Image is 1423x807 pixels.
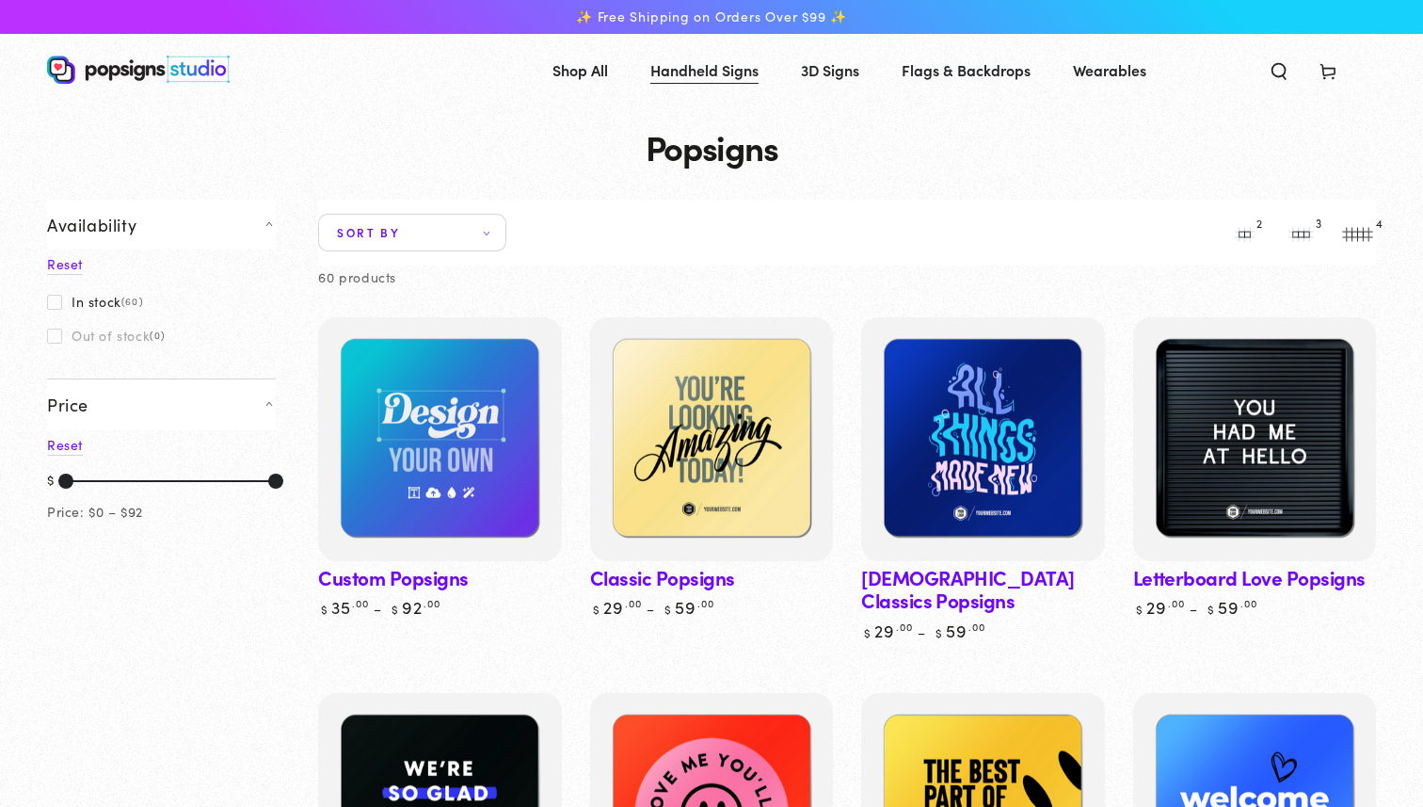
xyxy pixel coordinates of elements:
[47,379,276,429] summary: Price
[538,45,622,95] a: Shop All
[47,128,1376,166] h1: Popsigns
[887,45,1045,95] a: Flags & Backdrops
[47,500,143,524] div: Price: $0 – $92
[1282,214,1319,251] button: 3
[47,435,83,456] a: Reset
[1255,49,1303,90] summary: Search our site
[801,56,859,84] span: 3D Signs
[47,394,88,415] span: Price
[47,56,230,84] img: Popsigns Studio
[1225,214,1263,251] button: 2
[318,214,506,251] summary: Sort by
[861,317,1104,560] a: Baptism Classics PopsignsBaptism Classics Popsigns
[787,45,873,95] a: 3D Signs
[318,266,396,289] p: 60 products
[150,330,165,341] span: (0)
[650,56,759,84] span: Handheld Signs
[47,468,55,494] div: $
[1133,317,1376,560] a: Letterboard Love PopsignsLetterboard Love Popsigns
[121,296,143,307] span: (60)
[47,294,143,309] label: In stock
[552,56,608,84] span: Shop All
[47,200,276,250] summary: Availability
[902,56,1031,84] span: Flags & Backdrops
[590,317,833,560] a: Classic PopsignsClassic Popsigns
[1073,56,1146,84] span: Wearables
[318,317,561,560] a: Custom PopsignsCustom Popsigns
[47,254,83,275] a: Reset
[1059,45,1160,95] a: Wearables
[636,45,773,95] a: Handheld Signs
[47,328,165,343] label: Out of stock
[576,8,847,25] span: ✨ Free Shipping on Orders Over $99 ✨
[47,214,136,235] span: Availability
